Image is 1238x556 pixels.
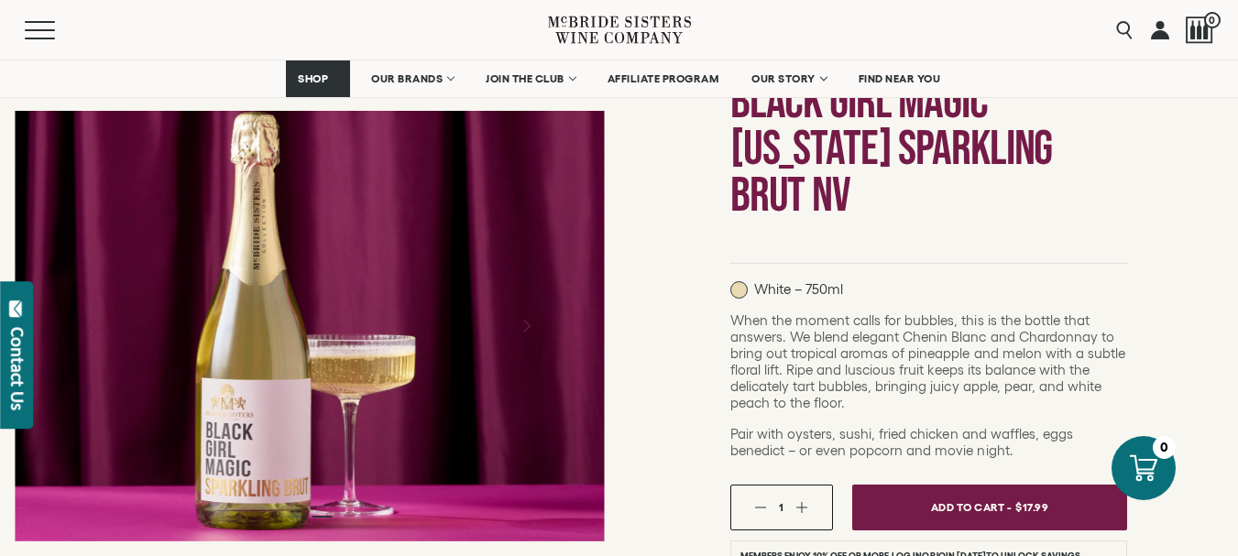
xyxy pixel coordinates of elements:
p: Pair with oysters, sushi, fried chicken and waffles, eggs benedict – or even popcorn and movie ni... [730,426,1127,459]
button: Previous [70,302,117,350]
span: OUR BRANDS [371,72,443,85]
button: Mobile Menu Trigger [25,21,91,39]
li: Page dot 2 [312,516,333,518]
button: Add To Cart - $17.99 [852,485,1127,530]
span: FIND NEAR YOU [859,72,941,85]
span: AFFILIATE PROGRAM [608,72,719,85]
span: $17.99 [1015,494,1048,520]
span: JOIN THE CLUB [486,72,564,85]
a: OUR BRANDS [359,60,465,97]
p: When the moment calls for bubbles, this is the bottle that answers. We blend elegant Chenin Blanc... [730,312,1127,411]
a: FIND NEAR YOU [847,60,953,97]
div: Contact Us [8,327,27,410]
p: White – 750ml [730,281,843,299]
span: 0 [1204,12,1221,28]
a: OUR STORY [740,60,838,97]
span: OUR STORY [751,72,816,85]
span: Add To Cart - [931,494,1012,520]
div: 0 [1153,436,1176,459]
li: Page dot 1 [287,516,307,518]
span: SHOP [298,72,329,85]
h1: Black Girl Magic [US_STATE] Sparkling Brut NV [730,79,1127,219]
a: AFFILIATE PROGRAM [596,60,731,97]
a: SHOP [286,60,350,97]
button: Next [499,300,552,352]
a: JOIN THE CLUB [474,60,586,97]
span: 1 [779,501,783,513]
